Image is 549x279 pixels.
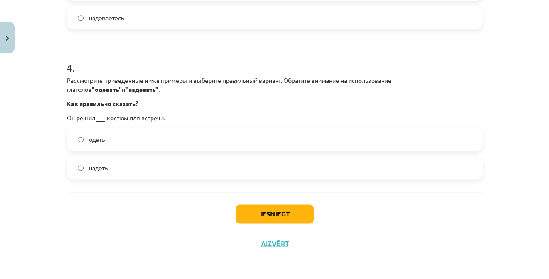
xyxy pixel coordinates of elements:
span: надеваетесь [89,13,124,22]
h1: 4 . [67,47,483,73]
p: Рассмотрите приведенные ниже примеры и выберите правильный вариант. Обратите внимание на использо... [67,76,483,94]
p: Он решил ___ костюм для встречи. [67,113,483,122]
button: Aizvērt [258,239,291,248]
input: надеваетесь [78,15,84,21]
span: надеть [89,163,108,172]
input: надеть [78,165,84,171]
button: Iesniegt [236,204,314,223]
strong: "одевать" [92,85,122,93]
input: одеть [78,137,84,142]
span: одеть [89,135,105,144]
strong: Как правильно сказать? [67,100,138,107]
img: icon-close-lesson-0947bae3869378f0d4975bcd49f059093ad1ed9edebbc8119c70593378902aed.svg [6,35,9,41]
strong: "надевать" [125,85,158,93]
